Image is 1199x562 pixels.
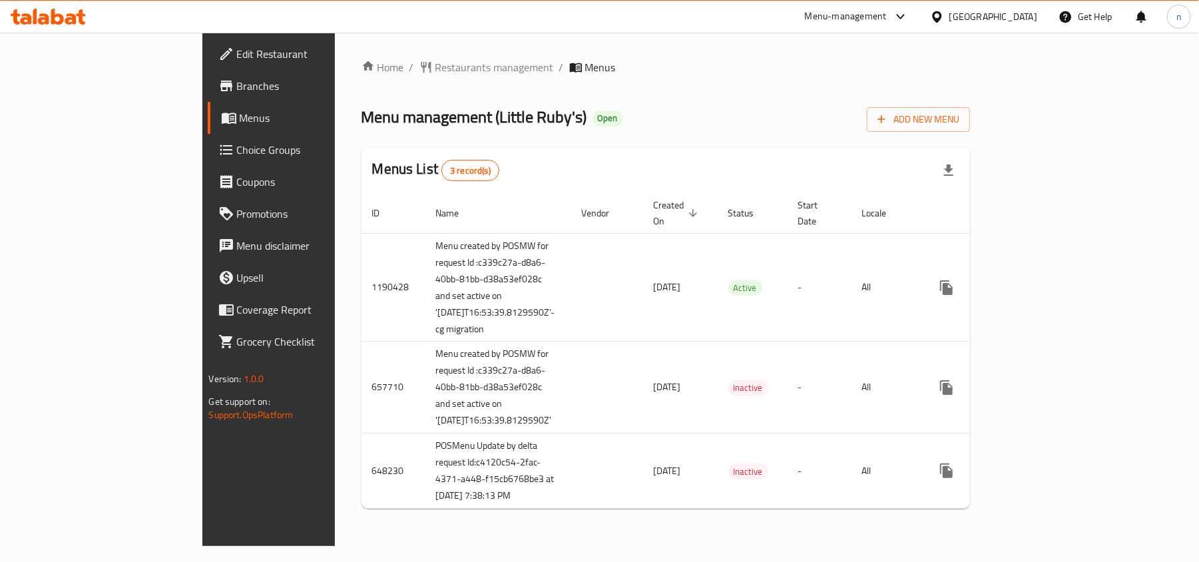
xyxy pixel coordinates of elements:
[209,393,270,410] span: Get support on:
[237,174,392,190] span: Coupons
[862,205,904,221] span: Locale
[237,46,392,62] span: Edit Restaurant
[237,206,392,222] span: Promotions
[208,102,403,134] a: Menus
[237,270,392,286] span: Upsell
[654,378,681,396] span: [DATE]
[361,59,971,75] nav: breadcrumb
[585,59,616,75] span: Menus
[237,78,392,94] span: Branches
[237,334,392,350] span: Grocery Checklist
[877,111,959,128] span: Add New Menu
[931,372,963,404] button: more
[1176,9,1182,24] span: n
[851,342,920,433] td: All
[409,59,414,75] li: /
[582,205,627,221] span: Vendor
[237,302,392,318] span: Coverage Report
[208,294,403,326] a: Coverage Report
[208,166,403,198] a: Coupons
[963,372,995,404] button: Change Status
[372,205,397,221] span: ID
[361,193,1069,509] table: enhanced table
[361,102,587,132] span: Menu management ( Little Ruby's )
[209,406,294,423] a: Support.OpsPlatform
[920,193,1069,234] th: Actions
[208,262,403,294] a: Upsell
[593,113,623,124] span: Open
[237,142,392,158] span: Choice Groups
[788,233,851,342] td: -
[949,9,1037,24] div: [GEOGRAPHIC_DATA]
[728,205,772,221] span: Status
[208,134,403,166] a: Choice Groups
[963,455,995,487] button: Change Status
[208,198,403,230] a: Promotions
[237,238,392,254] span: Menu disclaimer
[931,272,963,304] button: more
[593,111,623,127] div: Open
[441,160,499,181] div: Total records count
[244,370,264,388] span: 1.0.0
[208,38,403,70] a: Edit Restaurant
[209,370,242,388] span: Version:
[425,342,571,433] td: Menu created by POSMW for request Id :c339c27a-d8a6-40bb-81bb-d38a53ef028c and set active on '[DA...
[798,197,836,229] span: Start Date
[728,463,768,479] div: Inactive
[728,464,768,479] span: Inactive
[788,433,851,509] td: -
[931,455,963,487] button: more
[559,59,564,75] li: /
[425,233,571,342] td: Menu created by POSMW for request Id :c339c27a-d8a6-40bb-81bb-d38a53ef028c and set active on '[DA...
[654,278,681,296] span: [DATE]
[208,326,403,358] a: Grocery Checklist
[654,197,702,229] span: Created On
[851,233,920,342] td: All
[436,205,477,221] span: Name
[867,107,970,132] button: Add New Menu
[240,110,392,126] span: Menus
[933,154,965,186] div: Export file
[851,433,920,509] td: All
[728,380,768,396] div: Inactive
[728,280,762,296] span: Active
[728,380,768,396] span: Inactive
[788,342,851,433] td: -
[963,272,995,304] button: Change Status
[372,159,499,181] h2: Menus List
[442,164,499,177] span: 3 record(s)
[805,9,887,25] div: Menu-management
[419,59,554,75] a: Restaurants management
[435,59,554,75] span: Restaurants management
[425,433,571,509] td: POSMenu Update by delta request Id:c4120c54-2fac-4371-a448-f15cb6768be3 at [DATE] 7:38:13 PM
[208,230,403,262] a: Menu disclaimer
[208,70,403,102] a: Branches
[654,462,681,479] span: [DATE]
